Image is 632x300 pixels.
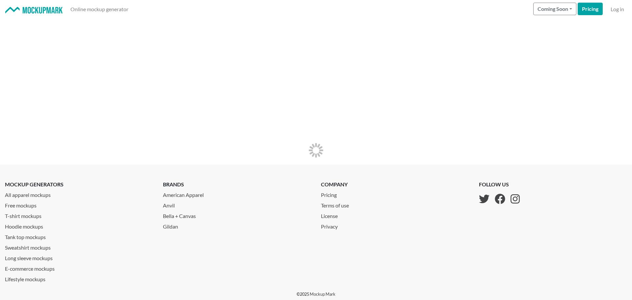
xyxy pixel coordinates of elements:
a: Hoodie mockups [5,220,153,231]
a: Gildan [163,220,311,231]
a: All apparel mockups [5,188,153,199]
a: Sweatshirt mockups [5,241,153,252]
a: Log in [608,3,627,16]
button: Coming Soon [533,3,576,15]
a: Anvil [163,199,311,209]
p: brands [163,180,311,188]
a: Tank top mockups [5,231,153,241]
p: © 2025 [297,291,335,297]
a: American Apparel [163,188,311,199]
a: License [321,209,354,220]
a: T-shirt mockups [5,209,153,220]
a: Online mockup generator [68,3,131,16]
a: Pricing [321,188,354,199]
a: E-commerce mockups [5,262,153,273]
a: Lifestyle mockups [5,273,153,283]
p: mockup generators [5,180,153,188]
a: Privacy [321,220,354,231]
img: Mockup Mark [5,7,63,14]
a: Terms of use [321,199,354,209]
a: Pricing [578,3,603,15]
p: follow us [479,180,520,188]
a: Free mockups [5,199,153,209]
a: Long sleeve mockups [5,252,153,262]
a: Bella + Canvas [163,209,311,220]
a: Mockup Mark [310,291,335,297]
p: company [321,180,354,188]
